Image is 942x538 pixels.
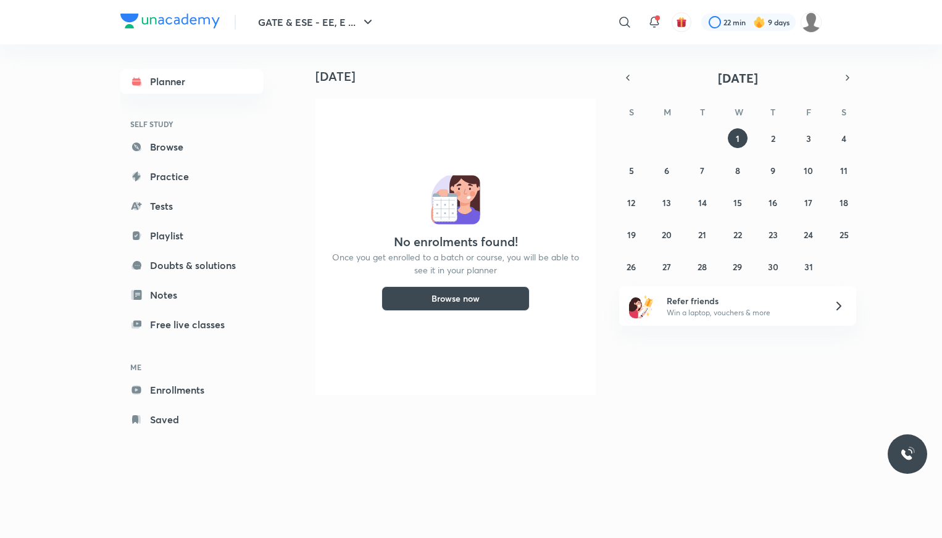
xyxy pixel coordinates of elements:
[834,225,854,244] button: October 25, 2025
[698,229,706,241] abbr: October 21, 2025
[806,133,811,144] abbr: October 3, 2025
[120,194,264,218] a: Tests
[120,378,264,402] a: Enrollments
[804,165,813,176] abbr: October 10, 2025
[662,229,672,241] abbr: October 20, 2025
[251,10,383,35] button: GATE & ESE - EE, E ...
[120,357,264,378] h6: ME
[806,106,811,118] abbr: Friday
[120,223,264,248] a: Playlist
[622,225,641,244] button: October 19, 2025
[804,229,813,241] abbr: October 24, 2025
[841,133,846,144] abbr: October 4, 2025
[804,261,813,273] abbr: October 31, 2025
[120,407,264,432] a: Saved
[733,229,742,241] abbr: October 22, 2025
[770,106,775,118] abbr: Thursday
[728,160,748,180] button: October 8, 2025
[693,257,712,276] button: October 28, 2025
[627,229,636,241] abbr: October 19, 2025
[120,14,220,28] img: Company Logo
[700,165,704,176] abbr: October 7, 2025
[728,225,748,244] button: October 22, 2025
[771,133,775,144] abbr: October 2, 2025
[763,128,783,148] button: October 2, 2025
[763,257,783,276] button: October 30, 2025
[657,160,677,180] button: October 6, 2025
[799,160,819,180] button: October 10, 2025
[627,197,635,209] abbr: October 12, 2025
[841,106,846,118] abbr: Saturday
[330,250,581,276] p: Once you get enrolled to a batch or course, you will be able to see it in your planner
[667,294,819,307] h6: Refer friends
[629,106,634,118] abbr: Sunday
[431,175,480,225] img: No events
[667,307,819,318] p: Win a laptop, vouchers & more
[636,69,839,86] button: [DATE]
[120,312,264,337] a: Free live classes
[799,225,819,244] button: October 24, 2025
[693,160,712,180] button: October 7, 2025
[799,192,819,212] button: October 17, 2025
[657,225,677,244] button: October 20, 2025
[672,12,691,32] button: avatar
[622,192,641,212] button: October 12, 2025
[763,192,783,212] button: October 16, 2025
[799,257,819,276] button: October 31, 2025
[769,197,777,209] abbr: October 16, 2025
[622,257,641,276] button: October 26, 2025
[834,192,854,212] button: October 18, 2025
[770,165,775,176] abbr: October 9, 2025
[120,69,264,94] a: Planner
[733,197,742,209] abbr: October 15, 2025
[627,261,636,273] abbr: October 26, 2025
[120,283,264,307] a: Notes
[763,225,783,244] button: October 23, 2025
[629,294,654,318] img: referral
[676,17,687,28] img: avatar
[120,114,264,134] h6: SELF STUDY
[629,165,634,176] abbr: October 5, 2025
[700,106,705,118] abbr: Tuesday
[664,165,669,176] abbr: October 6, 2025
[728,128,748,148] button: October 1, 2025
[315,69,606,84] h4: [DATE]
[753,16,765,28] img: streak
[693,192,712,212] button: October 14, 2025
[394,234,518,249] h4: No enrolments found!
[657,257,677,276] button: October 27, 2025
[728,192,748,212] button: October 15, 2025
[662,261,671,273] abbr: October 27, 2025
[801,12,822,33] img: Rahul KD
[698,197,707,209] abbr: October 14, 2025
[120,164,264,189] a: Practice
[834,128,854,148] button: October 4, 2025
[804,197,812,209] abbr: October 17, 2025
[718,70,758,86] span: [DATE]
[120,14,220,31] a: Company Logo
[735,165,740,176] abbr: October 8, 2025
[662,197,671,209] abbr: October 13, 2025
[728,257,748,276] button: October 29, 2025
[381,286,530,311] button: Browse now
[735,106,743,118] abbr: Wednesday
[736,133,740,144] abbr: October 1, 2025
[664,106,671,118] abbr: Monday
[733,261,742,273] abbr: October 29, 2025
[834,160,854,180] button: October 11, 2025
[799,128,819,148] button: October 3, 2025
[840,229,849,241] abbr: October 25, 2025
[120,253,264,278] a: Doubts & solutions
[840,197,848,209] abbr: October 18, 2025
[622,160,641,180] button: October 5, 2025
[763,160,783,180] button: October 9, 2025
[120,134,264,159] a: Browse
[840,165,848,176] abbr: October 11, 2025
[769,229,778,241] abbr: October 23, 2025
[657,192,677,212] button: October 13, 2025
[900,447,915,461] img: ttu
[698,261,707,273] abbr: October 28, 2025
[768,261,778,273] abbr: October 30, 2025
[693,225,712,244] button: October 21, 2025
